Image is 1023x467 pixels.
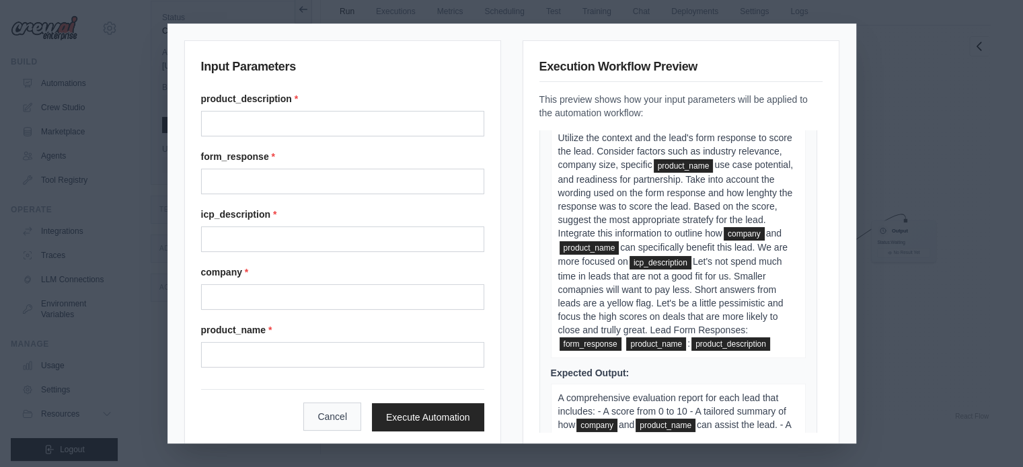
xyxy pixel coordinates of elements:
span: A comprehensive evaluation report for each lead that includes: - A score from 0 to 10 - A tailore... [558,392,786,430]
button: Cancel [303,402,361,431]
label: icp_description [201,208,484,221]
span: and [766,228,782,239]
span: product_name [636,419,695,432]
span: : [687,338,690,349]
label: company [201,265,484,279]
span: product_name [654,159,714,173]
label: product_name [201,323,484,337]
span: product_name [560,241,619,255]
button: Execute Automation [372,403,484,431]
span: Utilize the context and the lead's form response to score the lead. Consider factors such as indu... [558,132,792,170]
h3: Input Parameters [201,57,484,81]
span: product_description [691,337,770,351]
span: icp_description [630,256,691,269]
span: form_response [560,337,621,351]
label: product_description [201,92,484,105]
span: use case potential, and readiness for partnership. Take into account the wording used on the form... [558,159,794,238]
span: company [724,227,765,241]
span: can specifically benefit this lead. We are more focused on [558,242,788,267]
iframe: Chat Widget [956,402,1023,467]
span: and [619,419,634,430]
span: product_name [626,337,686,351]
h3: Execution Workflow Preview [539,57,823,82]
span: Expected Output: [551,368,630,378]
span: Let's not spend much time in leads that are not a good fit for us. Smaller comapnies will want to... [558,256,784,335]
p: This preview shows how your input parameters will be applied to the automation workflow: [539,93,823,120]
label: form_response [201,150,484,163]
span: company [576,419,617,432]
